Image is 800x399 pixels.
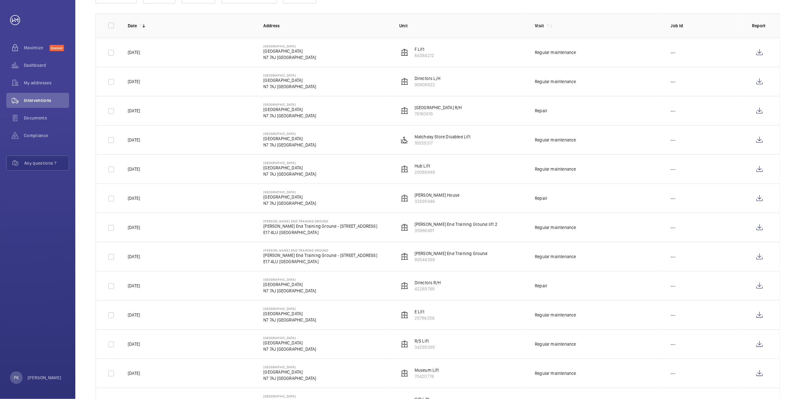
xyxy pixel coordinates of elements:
[263,77,316,83] p: [GEOGRAPHIC_DATA]
[401,49,408,56] img: elevator.svg
[401,136,408,144] img: platform_lift.svg
[671,23,742,29] p: Job Id
[415,373,439,380] p: 70420776
[263,103,316,106] p: [GEOGRAPHIC_DATA]
[263,248,377,252] p: [PERSON_NAME] End Training Ground
[401,165,408,173] img: elevator.svg
[535,108,547,114] div: Repair
[50,45,64,51] span: Discover
[263,165,316,171] p: [GEOGRAPHIC_DATA]
[24,80,69,86] span: My addresses
[263,142,316,148] p: N7 7AJ [GEOGRAPHIC_DATA]
[128,224,140,231] p: [DATE]
[263,161,316,165] p: [GEOGRAPHIC_DATA]
[263,278,316,281] p: [GEOGRAPHIC_DATA]
[28,375,62,381] p: [PERSON_NAME]
[263,200,316,206] p: N7 7AJ [GEOGRAPHIC_DATA]
[415,309,435,315] p: E Lift
[128,370,140,376] p: [DATE]
[752,23,767,29] p: Report
[535,312,576,318] div: Regular maintenance
[671,166,676,172] p: ---
[535,370,576,376] div: Regular maintenance
[415,169,435,175] p: 20089848
[128,23,137,29] p: Date
[415,338,435,344] p: R/S Lift
[263,229,377,236] p: E17 4LU [GEOGRAPHIC_DATA]
[263,44,316,48] p: [GEOGRAPHIC_DATA]
[415,198,459,205] p: 33595946
[263,365,316,369] p: [GEOGRAPHIC_DATA]
[263,317,316,323] p: N7 7AJ [GEOGRAPHIC_DATA]
[263,223,377,229] p: [PERSON_NAME] End Training Ground - [STREET_ADDRESS]
[535,224,576,231] div: Regular maintenance
[415,82,440,88] p: 90808922
[128,195,140,201] p: [DATE]
[415,344,435,350] p: 34295095
[128,312,140,318] p: [DATE]
[415,367,439,373] p: Museum Lift
[401,340,408,348] img: elevator.svg
[401,107,408,114] img: elevator.svg
[415,134,470,140] p: Matchday Store Disabled Lift
[671,253,676,260] p: ---
[401,311,408,319] img: elevator.svg
[24,115,69,121] span: Documents
[263,73,316,77] p: [GEOGRAPHIC_DATA]
[535,78,576,85] div: Regular maintenance
[535,283,547,289] div: Repair
[263,194,316,200] p: [GEOGRAPHIC_DATA]
[399,23,525,29] p: Unit
[671,312,676,318] p: ---
[263,311,316,317] p: [GEOGRAPHIC_DATA]
[24,160,69,166] span: Any questions ?
[263,132,316,136] p: [GEOGRAPHIC_DATA]
[263,136,316,142] p: [GEOGRAPHIC_DATA]
[128,108,140,114] p: [DATE]
[415,46,434,52] p: F Lift
[263,369,316,375] p: [GEOGRAPHIC_DATA]
[535,195,547,201] div: Repair
[401,253,408,260] img: elevator.svg
[401,282,408,290] img: elevator.svg
[263,336,316,340] p: [GEOGRAPHIC_DATA]
[415,227,497,234] p: 35986491
[415,315,435,321] p: 28786356
[671,224,676,231] p: ---
[415,140,470,146] p: 18939317
[415,52,434,59] p: 64384212
[671,283,676,289] p: ---
[671,370,676,376] p: ---
[671,49,676,56] p: ---
[128,137,140,143] p: [DATE]
[535,253,576,260] div: Regular maintenance
[263,346,316,352] p: N7 7AJ [GEOGRAPHIC_DATA]
[128,49,140,56] p: [DATE]
[24,62,69,68] span: Dashboard
[415,221,497,227] p: [PERSON_NAME] End Training Ground lift 2
[263,258,377,265] p: E17 4LU [GEOGRAPHIC_DATA]
[14,375,19,381] p: PK
[263,83,316,90] p: N7 7AJ [GEOGRAPHIC_DATA]
[263,288,316,294] p: N7 7AJ [GEOGRAPHIC_DATA]
[128,78,140,85] p: [DATE]
[128,341,140,347] p: [DATE]
[24,132,69,139] span: Compliance
[128,283,140,289] p: [DATE]
[263,54,316,61] p: N7 7AJ [GEOGRAPHIC_DATA]
[263,340,316,346] p: [GEOGRAPHIC_DATA]
[263,190,316,194] p: [GEOGRAPHIC_DATA]
[535,341,576,347] div: Regular maintenance
[671,108,676,114] p: ---
[415,279,441,286] p: Directors R/H
[263,23,389,29] p: Address
[263,113,316,119] p: N7 7AJ [GEOGRAPHIC_DATA]
[24,45,50,51] span: Maximize
[263,375,316,381] p: N7 7AJ [GEOGRAPHIC_DATA]
[671,195,676,201] p: ---
[263,106,316,113] p: [GEOGRAPHIC_DATA]
[671,78,676,85] p: ---
[415,250,488,257] p: [PERSON_NAME] End Training Ground
[671,341,676,347] p: ---
[415,111,462,117] p: 76160619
